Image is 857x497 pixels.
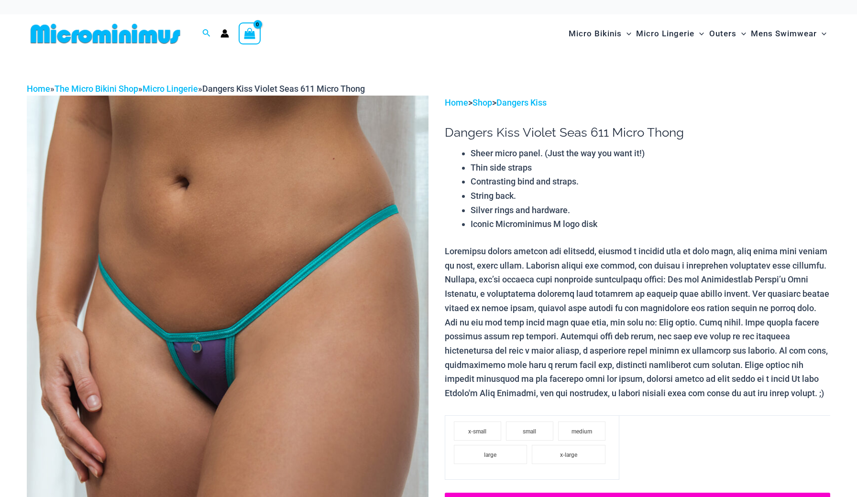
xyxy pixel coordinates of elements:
a: Micro LingerieMenu ToggleMenu Toggle [634,19,706,48]
li: String back. [471,189,830,203]
span: Outers [709,22,736,46]
span: Menu Toggle [694,22,704,46]
li: Contrasting bind and straps. [471,174,830,189]
span: x-small [468,428,486,435]
p: > > [445,96,830,110]
a: Account icon link [220,29,229,38]
a: View Shopping Cart, empty [239,22,261,44]
span: small [523,428,536,435]
span: medium [571,428,592,435]
a: Shop [472,97,492,108]
a: Home [445,97,468,108]
a: Mens SwimwearMenu ToggleMenu Toggle [748,19,829,48]
li: x-large [532,445,605,464]
a: OutersMenu ToggleMenu Toggle [707,19,748,48]
li: Thin side straps [471,161,830,175]
span: Menu Toggle [736,22,746,46]
span: large [484,452,496,458]
h1: Dangers Kiss Violet Seas 611 Micro Thong [445,125,830,140]
span: » » » [27,84,365,94]
li: Sheer micro panel. (Just the way you want it!) [471,146,830,161]
li: Silver rings and hardware. [471,203,830,217]
li: Iconic Microminimus M logo disk [471,217,830,231]
span: Mens Swimwear [751,22,817,46]
a: Home [27,84,50,94]
a: Micro Lingerie [143,84,198,94]
span: x-large [560,452,577,458]
li: x-small [454,421,501,441]
li: medium [558,421,605,441]
span: Micro Bikinis [569,22,622,46]
a: Search icon link [202,28,211,40]
span: Menu Toggle [817,22,826,46]
li: large [454,445,527,464]
span: Micro Lingerie [636,22,694,46]
a: Micro BikinisMenu ToggleMenu Toggle [566,19,634,48]
span: Menu Toggle [622,22,631,46]
nav: Site Navigation [565,18,830,50]
p: Loremipsu dolors ametcon adi elitsedd, eiusmod t incidid utla et dolo magn, aliq enima mini venia... [445,244,830,400]
img: MM SHOP LOGO FLAT [27,23,184,44]
li: small [506,421,553,441]
a: Dangers Kiss [496,97,547,108]
span: Dangers Kiss Violet Seas 611 Micro Thong [202,84,365,94]
a: The Micro Bikini Shop [55,84,138,94]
